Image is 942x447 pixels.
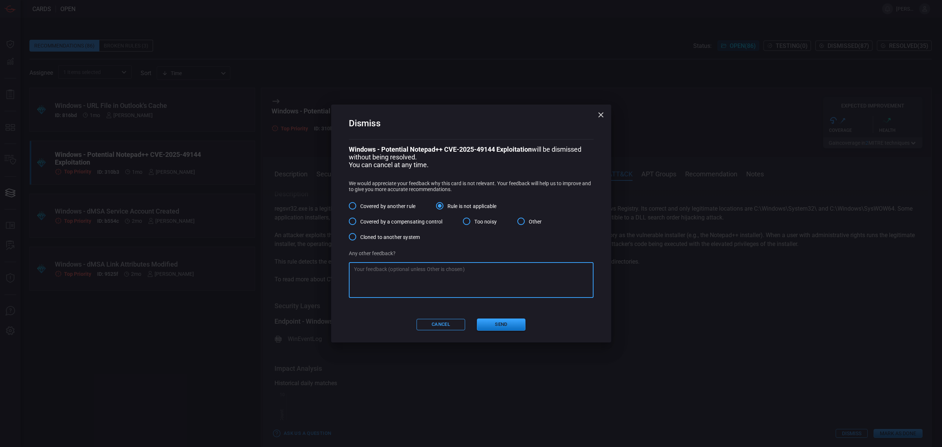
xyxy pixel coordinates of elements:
p: will be dismissed without being resolved. [349,145,594,161]
span: Covered by another rule [360,203,415,210]
span: Covered by a compensating control [360,218,443,226]
span: Cloned to another system [360,233,420,241]
b: Windows - Potential Notepad++ CVE-2025-49144 Exploitation [349,145,532,153]
button: Cancel [417,319,465,330]
span: Other [529,218,542,226]
span: Rule is not applicable [447,203,496,210]
span: Too noisy [474,218,496,226]
p: We would appreciate your feedback why this card is not relevant. Your feedback will help us to im... [349,180,594,192]
p: You can cancel at any time. [349,161,594,169]
button: Send [477,318,525,331]
h2: Dismiss [349,116,594,140]
p: Any other feedback? [349,250,594,256]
